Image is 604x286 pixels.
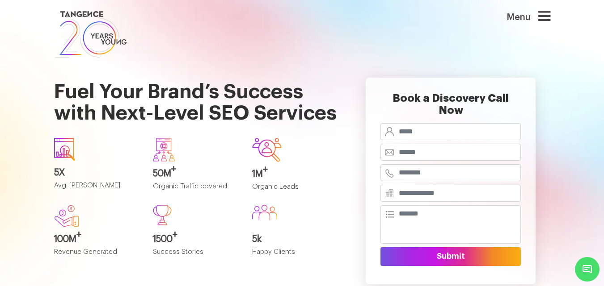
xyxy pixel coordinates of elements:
img: icon1.svg [54,138,76,161]
img: Group%20586.svg [252,205,277,220]
p: Success Stories [153,249,239,263]
h3: 5k [252,234,338,244]
button: Submit [380,247,521,266]
h3: 1M [252,169,338,179]
img: Path%20473.svg [153,205,172,225]
p: Avg. [PERSON_NAME] [54,182,140,197]
sup: + [171,165,176,174]
h3: 5X [54,168,140,178]
sup: + [76,230,81,239]
h2: Book a Discovery Call Now [380,92,521,123]
h3: 1500 [153,234,239,244]
sup: + [173,230,177,239]
h3: 50M [153,169,239,178]
img: new.svg [54,205,79,227]
span: Chat Widget [575,257,600,282]
p: Organic Leads [252,183,338,198]
p: Happy Clients [252,249,338,263]
h3: 100M [54,234,140,244]
p: Revenue Generated [54,249,140,263]
img: logo SVG [54,9,127,60]
p: Organic Traffic covered [153,183,239,198]
sup: + [263,165,268,174]
img: Group-642.svg [252,138,282,162]
img: Group-640.svg [153,138,175,161]
h1: Fuel Your Brand’s Success with Next-Level SEO Services [54,60,338,131]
